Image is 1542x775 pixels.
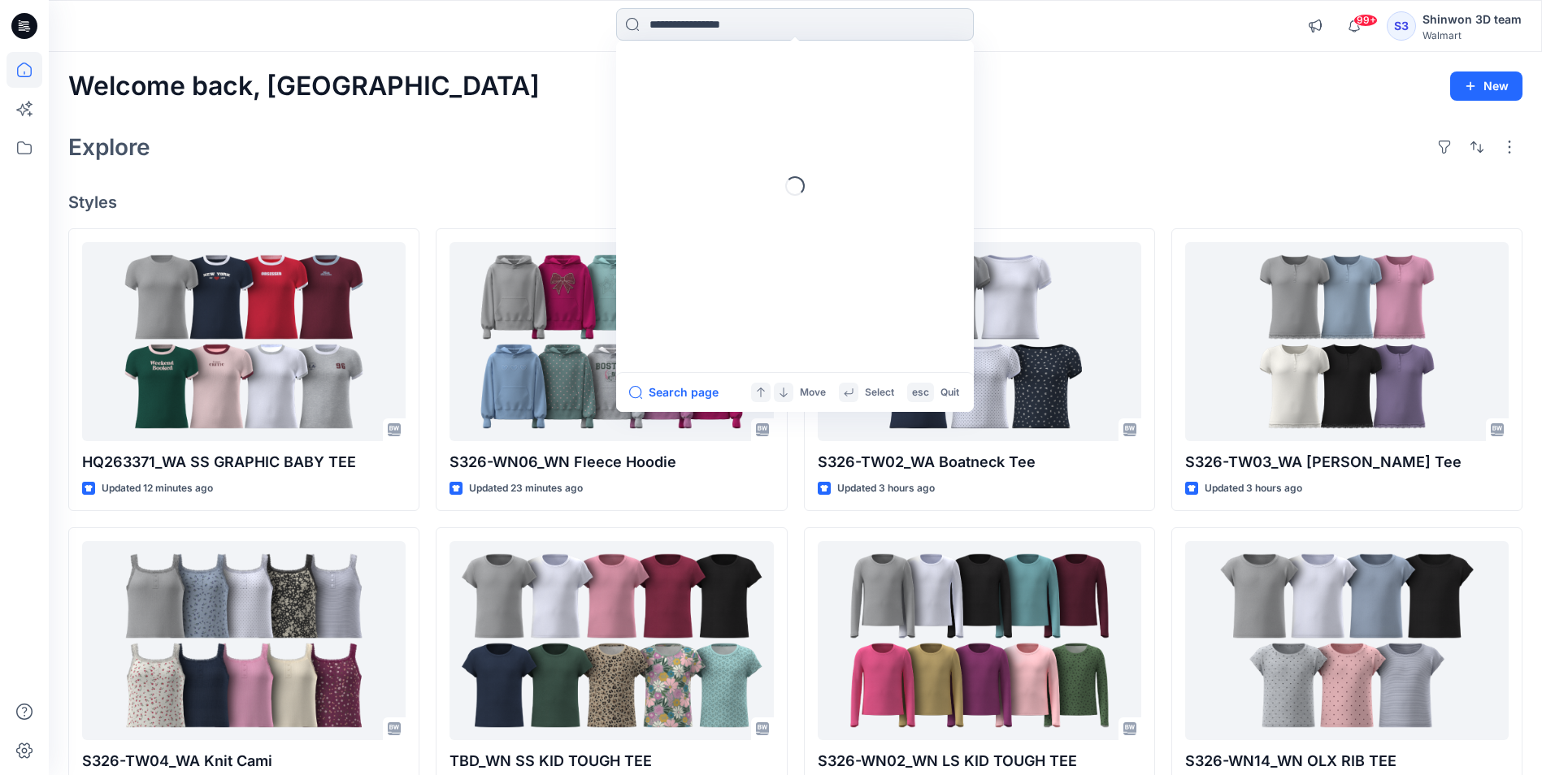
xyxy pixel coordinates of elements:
a: TBD_WN SS KID TOUGH TEE [450,541,773,740]
a: HQ263371_WA SS GRAPHIC BABY TEE [82,242,406,441]
div: Shinwon 3D team [1423,10,1522,29]
button: New [1450,71,1522,101]
a: S326-WN06_WN Fleece Hoodie [450,242,773,441]
p: esc [912,384,929,401]
h4: Styles [68,193,1522,212]
a: S326-TW03_WA SS Henley Tee [1185,242,1509,441]
a: S326-TW04_WA Knit Cami [82,541,406,740]
p: S326-TW02_WA Boatneck Tee [818,451,1141,474]
div: S3 [1387,11,1416,41]
p: S326-TW04_WA Knit Cami [82,750,406,773]
p: Select [865,384,894,401]
p: Updated 3 hours ago [1205,480,1302,497]
a: S326-TW02_WA Boatneck Tee [818,242,1141,441]
span: 99+ [1353,14,1378,27]
p: Move [800,384,826,401]
p: S326-TW03_WA [PERSON_NAME] Tee [1185,451,1509,474]
p: TBD_WN SS KID TOUGH TEE [450,750,773,773]
p: S326-WN02_WN LS KID TOUGH TEE [818,750,1141,773]
div: Walmart [1423,29,1522,41]
p: S326-WN06_WN Fleece Hoodie [450,451,773,474]
p: HQ263371_WA SS GRAPHIC BABY TEE [82,451,406,474]
p: Quit [940,384,959,401]
button: Search page [629,383,719,402]
h2: Explore [68,134,150,160]
a: S326-WN02_WN LS KID TOUGH TEE [818,541,1141,740]
p: Updated 12 minutes ago [102,480,213,497]
p: S326-WN14_WN OLX RIB TEE [1185,750,1509,773]
a: S326-WN14_WN OLX RIB TEE [1185,541,1509,740]
h2: Welcome back, [GEOGRAPHIC_DATA] [68,71,540,102]
p: Updated 3 hours ago [837,480,935,497]
p: Updated 23 minutes ago [469,480,583,497]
